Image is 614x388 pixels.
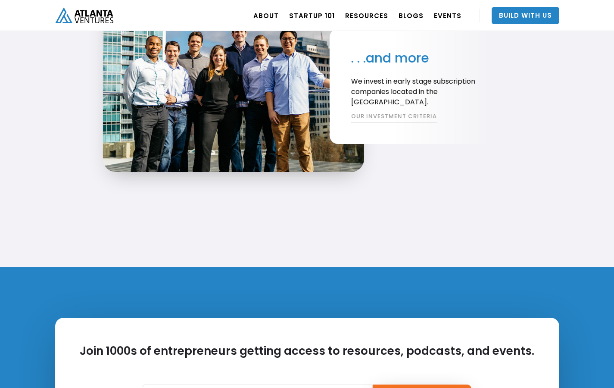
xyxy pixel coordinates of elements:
[351,50,503,66] h2: . . .and more
[351,112,437,122] a: OUR INVESTMENT CRITERIA
[345,3,388,28] a: RESOURCES
[434,3,461,28] a: EVENTS
[103,1,364,172] img: Atlanta Ventures Team
[492,7,559,24] a: Build With Us
[80,344,534,374] h2: Join 1000s of entrepreneurs getting access to resources, podcasts, and events.
[399,3,424,28] a: BLOGS
[351,76,503,107] p: We invest in early stage subscription companies located in the [GEOGRAPHIC_DATA].
[289,3,335,28] a: Startup 101
[253,3,279,28] a: ABOUT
